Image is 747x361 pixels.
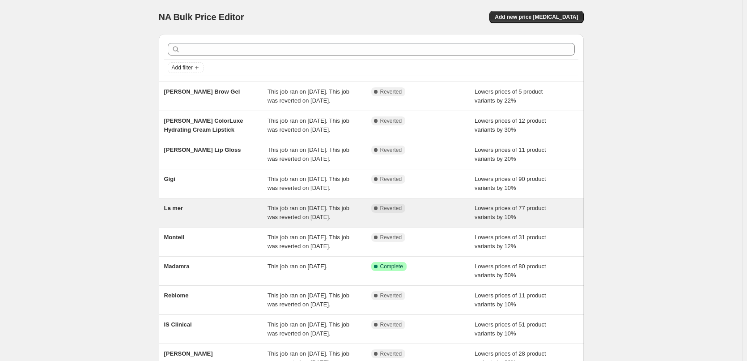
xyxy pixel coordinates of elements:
[489,11,583,23] button: Add new price [MEDICAL_DATA]
[475,117,546,133] span: Lowers prices of 12 product variants by 30%
[168,62,204,73] button: Add filter
[380,88,402,95] span: Reverted
[380,146,402,154] span: Reverted
[164,263,190,270] span: Madamra
[164,117,243,133] span: [PERSON_NAME] ColorLuxe Hydrating Cream Lipstick
[495,13,578,21] span: Add new price [MEDICAL_DATA]
[380,117,402,125] span: Reverted
[267,292,349,308] span: This job ran on [DATE]. This job was reverted on [DATE].
[475,205,546,220] span: Lowers prices of 77 product variants by 10%
[380,263,403,270] span: Complete
[475,321,546,337] span: Lowers prices of 51 product variants by 10%
[267,234,349,249] span: This job ran on [DATE]. This job was reverted on [DATE].
[164,292,189,299] span: Rebiome
[164,234,185,241] span: Monteil
[380,205,402,212] span: Reverted
[164,146,241,153] span: [PERSON_NAME] Lip Gloss
[475,146,546,162] span: Lowers prices of 11 product variants by 20%
[164,176,175,182] span: Gigi
[475,176,546,191] span: Lowers prices of 90 product variants by 10%
[164,321,192,328] span: IS Clinical
[380,176,402,183] span: Reverted
[159,12,244,22] span: NA Bulk Price Editor
[267,117,349,133] span: This job ran on [DATE]. This job was reverted on [DATE].
[267,176,349,191] span: This job ran on [DATE]. This job was reverted on [DATE].
[267,321,349,337] span: This job ran on [DATE]. This job was reverted on [DATE].
[380,234,402,241] span: Reverted
[164,350,213,357] span: [PERSON_NAME]
[267,146,349,162] span: This job ran on [DATE]. This job was reverted on [DATE].
[475,292,546,308] span: Lowers prices of 11 product variants by 10%
[267,263,327,270] span: This job ran on [DATE].
[164,88,240,95] span: [PERSON_NAME] Brow Gel
[267,88,349,104] span: This job ran on [DATE]. This job was reverted on [DATE].
[475,263,546,279] span: Lowers prices of 80 product variants by 50%
[475,88,543,104] span: Lowers prices of 5 product variants by 22%
[380,321,402,328] span: Reverted
[380,292,402,299] span: Reverted
[267,205,349,220] span: This job ran on [DATE]. This job was reverted on [DATE].
[172,64,193,71] span: Add filter
[164,205,183,211] span: La mer
[475,234,546,249] span: Lowers prices of 31 product variants by 12%
[380,350,402,357] span: Reverted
